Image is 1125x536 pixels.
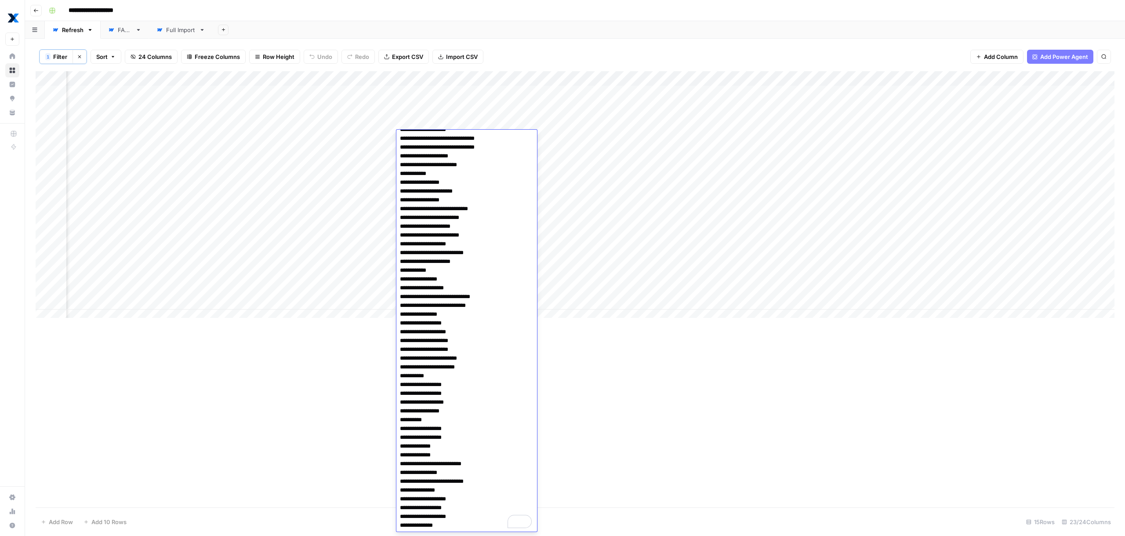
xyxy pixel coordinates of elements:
[5,7,19,29] button: Workspace: MaintainX
[5,518,19,532] button: Help + Support
[5,10,21,26] img: MaintainX Logo
[78,515,132,529] button: Add 10 Rows
[5,91,19,106] a: Opportunities
[1023,515,1058,529] div: 15 Rows
[970,50,1023,64] button: Add Column
[91,518,127,526] span: Add 10 Rows
[432,50,483,64] button: Import CSV
[304,50,338,64] button: Undo
[446,52,478,61] span: Import CSV
[355,52,369,61] span: Redo
[47,53,49,60] span: 1
[62,26,83,34] div: Refresh
[118,26,132,34] div: FAQs
[1027,50,1093,64] button: Add Power Agent
[249,50,300,64] button: Row Height
[5,490,19,504] a: Settings
[195,52,240,61] span: Freeze Columns
[5,77,19,91] a: Insights
[91,50,121,64] button: Sort
[263,52,294,61] span: Row Height
[5,504,19,518] a: Usage
[5,106,19,120] a: Your Data
[181,50,246,64] button: Freeze Columns
[392,52,423,61] span: Export CSV
[341,50,375,64] button: Redo
[1058,515,1114,529] div: 23/24 Columns
[984,52,1018,61] span: Add Column
[138,52,172,61] span: 24 Columns
[45,21,101,39] a: Refresh
[149,21,213,39] a: Full Import
[36,515,78,529] button: Add Row
[5,49,19,63] a: Home
[45,53,51,60] div: 1
[49,518,73,526] span: Add Row
[96,52,108,61] span: Sort
[1040,52,1088,61] span: Add Power Agent
[166,26,196,34] div: Full Import
[125,50,178,64] button: 24 Columns
[317,52,332,61] span: Undo
[378,50,429,64] button: Export CSV
[101,21,149,39] a: FAQs
[5,63,19,77] a: Browse
[53,52,67,61] span: Filter
[40,50,73,64] button: 1Filter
